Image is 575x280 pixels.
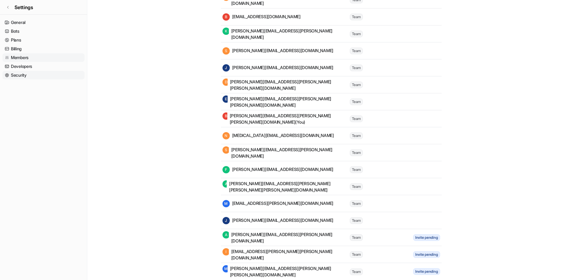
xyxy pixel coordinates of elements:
[222,112,230,120] span: B
[222,217,230,224] span: J
[350,115,363,122] span: Team
[2,53,85,62] a: Members
[2,45,85,53] a: Billing
[222,180,349,193] div: [PERSON_NAME][EMAIL_ADDRESS][PERSON_NAME][PERSON_NAME][PERSON_NAME][DOMAIN_NAME]
[222,231,230,238] span: A
[222,200,230,207] span: M
[413,268,440,275] span: Invite pending
[222,64,230,72] span: J
[350,48,363,54] span: Team
[2,27,85,35] a: Bots
[222,146,349,159] div: [PERSON_NAME][EMAIL_ADDRESS][PERSON_NAME][DOMAIN_NAME]
[222,47,334,55] div: [PERSON_NAME][EMAIL_ADDRESS][DOMAIN_NAME]
[350,200,363,207] span: Team
[222,265,230,272] span: M
[350,234,363,241] span: Team
[222,166,230,173] span: F
[222,265,349,278] div: [PERSON_NAME][EMAIL_ADDRESS][PERSON_NAME][PERSON_NAME][DOMAIN_NAME]
[222,95,349,108] div: [PERSON_NAME][EMAIL_ADDRESS][PERSON_NAME][PERSON_NAME][DOMAIN_NAME]
[222,112,349,125] div: [PERSON_NAME][EMAIL_ADDRESS][PERSON_NAME][PERSON_NAME][DOMAIN_NAME] (You)
[2,62,85,71] a: Developers
[350,82,363,88] span: Team
[222,28,349,40] div: [PERSON_NAME][EMAIL_ADDRESS][PERSON_NAME][DOMAIN_NAME]
[222,95,230,103] span: E
[222,47,230,55] span: S
[222,146,230,154] span: S
[222,166,334,173] div: [PERSON_NAME][EMAIL_ADDRESS][DOMAIN_NAME]
[222,217,334,224] div: [PERSON_NAME][EMAIL_ADDRESS][DOMAIN_NAME]
[222,248,349,261] div: [EMAIL_ADDRESS][PERSON_NAME][PERSON_NAME][DOMAIN_NAME]
[350,251,363,258] span: Team
[222,28,230,35] span: K
[222,200,334,207] div: [EMAIL_ADDRESS][PERSON_NAME][DOMAIN_NAME]
[350,183,363,190] span: Team
[350,166,363,173] span: Team
[2,36,85,44] a: Plans
[222,180,230,188] span: A
[2,71,85,79] a: Security
[222,248,230,255] span: I
[222,13,230,21] span: B
[222,132,334,139] div: [MEDICAL_DATA][EMAIL_ADDRESS][DOMAIN_NAME]
[413,251,440,258] span: Invite pending
[350,132,363,139] span: Team
[222,231,349,244] div: [PERSON_NAME][EMAIL_ADDRESS][PERSON_NAME][DOMAIN_NAME]
[2,18,85,27] a: General
[222,64,334,72] div: [PERSON_NAME][EMAIL_ADDRESS][DOMAIN_NAME]
[350,268,363,275] span: Team
[350,98,363,105] span: Team
[350,14,363,20] span: Team
[222,78,230,86] span: D
[222,78,349,91] div: [PERSON_NAME][EMAIL_ADDRESS][PERSON_NAME][PERSON_NAME][DOMAIN_NAME]
[222,13,301,21] div: [EMAIL_ADDRESS][DOMAIN_NAME]
[350,149,363,156] span: Team
[350,31,363,37] span: Team
[15,4,33,11] span: Settings
[222,132,230,139] span: N
[350,65,363,71] span: Team
[350,217,363,224] span: Team
[413,234,440,241] span: Invite pending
